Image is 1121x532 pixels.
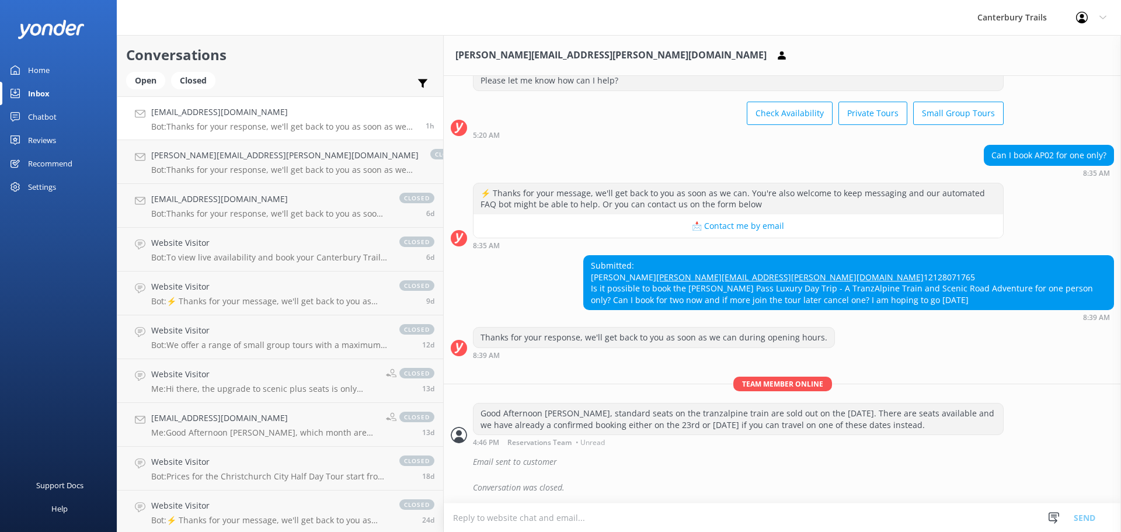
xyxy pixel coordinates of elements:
div: Reviews [28,128,56,152]
strong: 4:46 PM [473,439,499,446]
div: Aug 19 2025 08:39am (UTC +12:00) Pacific/Auckland [583,313,1114,321]
span: closed [399,237,434,247]
p: Me: Good Afternoon [PERSON_NAME], which month are you referring to when you mention the 6th and 1... [151,427,377,438]
span: Reservations Team [507,439,572,446]
span: Sep 10 2025 02:53pm (UTC +12:00) Pacific/Auckland [422,427,434,437]
img: yonder-white-logo.png [18,20,85,39]
span: Team member online [733,377,832,391]
div: Thanks for your response, we'll get back to you as soon as we can during opening hours. [474,328,834,347]
strong: 8:35 AM [473,242,500,249]
span: closed [430,149,465,159]
span: • Unread [576,439,605,446]
button: Private Tours [838,102,907,125]
button: Small Group Tours [913,102,1004,125]
h4: [EMAIL_ADDRESS][DOMAIN_NAME] [151,412,377,425]
div: Aug 19 2025 05:20am (UTC +12:00) Pacific/Auckland [473,131,1004,139]
div: Inbox [28,82,50,105]
div: Aug 19 2025 08:35am (UTC +12:00) Pacific/Auckland [984,169,1114,177]
strong: 8:39 AM [1083,314,1110,321]
span: Sep 18 2025 02:59am (UTC +12:00) Pacific/Auckland [426,208,434,218]
span: closed [399,324,434,335]
div: Home [28,58,50,82]
div: Closed [171,72,215,89]
div: Settings [28,175,56,199]
div: Can I book AP02 for one only? [984,145,1113,165]
h4: Website Visitor [151,499,388,512]
a: [EMAIL_ADDRESS][DOMAIN_NAME]Bot:Thanks for your response, we'll get back to you as soon as we can... [117,96,443,140]
h3: [PERSON_NAME][EMAIL_ADDRESS][PERSON_NAME][DOMAIN_NAME] [455,48,767,63]
p: Bot: ⚡ Thanks for your message, we'll get back to you as soon as we can. You're also welcome to k... [151,515,388,526]
p: Me: Hi there, the upgrade to scenic plus seats is only possible when the tour has been booked pri... [151,384,377,394]
div: ⚡ Thanks for your message, we'll get back to you as soon as we can. You're also welcome to keep m... [474,183,1003,214]
p: Bot: ⚡ Thanks for your message, we'll get back to you as soon as we can. You're also welcome to k... [151,296,388,307]
span: closed [399,412,434,422]
strong: 8:39 AM [473,352,500,359]
span: closed [399,193,434,203]
a: Website VisitorBot:We offer a range of small group tours with a maximum of 8 guests, highlighting... [117,315,443,359]
div: Aug 19 2025 04:46pm (UTC +12:00) Pacific/Auckland [473,438,1004,446]
h2: Conversations [126,44,434,66]
a: [EMAIL_ADDRESS][DOMAIN_NAME]Bot:Thanks for your response, we'll get back to you as soon as we can... [117,184,443,228]
div: Recommend [28,152,72,175]
div: Aug 19 2025 08:35am (UTC +12:00) Pacific/Auckland [473,241,1004,249]
div: Help [51,497,68,520]
a: Website VisitorMe:Hi there, the upgrade to scenic plus seats is only possible when the tour has b... [117,359,443,403]
p: Bot: Thanks for your response, we'll get back to you as soon as we can during opening hours. [151,165,419,175]
div: Open [126,72,165,89]
div: Submitted: [PERSON_NAME] 12128071765 Is it possible to book the [PERSON_NAME] Pass Luxury Day Tri... [584,256,1113,310]
span: closed [399,499,434,510]
a: Open [126,74,171,86]
p: Bot: Prices for the Christchurch City Half Day Tour start from NZD $455 for adults and $227.50 fo... [151,471,388,482]
span: closed [399,455,434,466]
a: Website VisitorBot:To view live availability and book your Canterbury Trails adventure, please vi... [117,228,443,272]
h4: Website Visitor [151,455,388,468]
span: Sep 10 2025 02:55pm (UTC +12:00) Pacific/Auckland [422,384,434,394]
p: Bot: To view live availability and book your Canterbury Trails adventure, please visit [URL][DOMA... [151,252,388,263]
p: Bot: We offer a range of small group tours with a maximum of 8 guests, highlighting the best of t... [151,340,388,350]
span: Sep 24 2025 08:53am (UTC +12:00) Pacific/Auckland [426,121,434,131]
div: Conversation was closed. [473,478,1114,498]
p: Bot: Thanks for your response, we'll get back to you as soon as we can during opening hours. [151,121,417,132]
h4: [PERSON_NAME][EMAIL_ADDRESS][PERSON_NAME][DOMAIN_NAME] [151,149,419,162]
span: Sep 17 2025 11:50am (UTC +12:00) Pacific/Auckland [426,252,434,262]
h4: Website Visitor [151,368,377,381]
div: 2025-08-19T04:50:22.946 [451,452,1114,472]
a: Website VisitorBot:Prices for the Christchurch City Half Day Tour start from NZD $455 for adults ... [117,447,443,491]
strong: 8:35 AM [1083,170,1110,177]
span: Aug 31 2025 01:58am (UTC +12:00) Pacific/Auckland [422,515,434,525]
div: Good Afternoon [PERSON_NAME], standard seats on the tranzalpine train are sold out on the [DATE].... [474,404,1003,434]
a: Closed [171,74,221,86]
a: [PERSON_NAME][EMAIL_ADDRESS][PERSON_NAME][DOMAIN_NAME] [656,272,924,283]
a: [EMAIL_ADDRESS][DOMAIN_NAME]Me:Good Afternoon [PERSON_NAME], which month are you referring to whe... [117,403,443,447]
button: Check Availability [747,102,833,125]
h4: Website Visitor [151,324,388,337]
span: Sep 15 2025 03:29am (UTC +12:00) Pacific/Auckland [426,296,434,306]
span: closed [399,368,434,378]
strong: 5:20 AM [473,132,500,139]
span: Sep 12 2025 02:24am (UTC +12:00) Pacific/Auckland [422,340,434,350]
h4: [EMAIL_ADDRESS][DOMAIN_NAME] [151,106,417,119]
p: Bot: Thanks for your response, we'll get back to you as soon as we can during opening hours. [151,208,388,219]
a: [PERSON_NAME][EMAIL_ADDRESS][PERSON_NAME][DOMAIN_NAME]Bot:Thanks for your response, we'll get bac... [117,140,443,184]
h4: [EMAIL_ADDRESS][DOMAIN_NAME] [151,193,388,206]
div: 2025-08-19T04:56:11.348 [451,478,1114,498]
span: closed [399,280,434,291]
div: Support Docs [36,474,83,497]
h4: Website Visitor [151,280,388,293]
span: Sep 05 2025 10:31pm (UTC +12:00) Pacific/Auckland [422,471,434,481]
div: Chatbot [28,105,57,128]
div: Aug 19 2025 08:39am (UTC +12:00) Pacific/Auckland [473,351,835,359]
div: Email sent to customer [473,452,1114,472]
a: Website VisitorBot:⚡ Thanks for your message, we'll get back to you as soon as we can. You're als... [117,272,443,315]
h4: Website Visitor [151,237,388,249]
button: 📩 Contact me by email [474,214,1003,238]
